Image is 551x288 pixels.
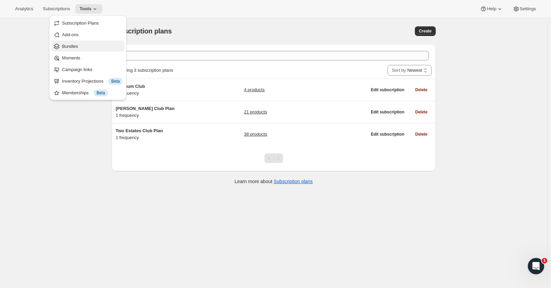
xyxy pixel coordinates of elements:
button: Delete [411,85,432,95]
div: 1 frequency [116,83,201,97]
button: Inventory Projections [51,76,125,86]
span: Showing 3 subscription plans [116,68,173,73]
a: Subscription plans [274,179,313,184]
span: Tools [79,6,91,12]
span: Delete [415,109,427,115]
button: Edit subscription [367,85,408,95]
span: Delete [415,87,427,93]
button: Tools [75,4,102,14]
span: Subscription plans [112,27,172,35]
button: Analytics [11,4,37,14]
span: Delete [415,132,427,137]
button: Memberships [51,87,125,98]
span: [PERSON_NAME] Club Plan [116,106,175,111]
span: Add-ons [62,32,78,37]
span: Moments [62,55,80,60]
button: Delete [411,129,432,139]
button: Help [476,4,507,14]
button: Delete [411,107,432,117]
span: Analytics [15,6,33,12]
span: Create [419,28,432,34]
span: Edit subscription [371,132,404,137]
button: Add-ons [51,29,125,40]
span: Campaign links [62,67,92,72]
a: 4 products [244,86,265,93]
button: Subscriptions [39,4,74,14]
button: Settings [509,4,540,14]
span: Subscriptions [43,6,70,12]
span: Beta [97,90,105,96]
span: Beta [111,79,120,84]
p: Learn more about [235,178,313,185]
span: Edit subscription [371,109,404,115]
span: 1 [542,258,547,263]
div: 1 frequency [116,127,201,141]
span: Magnum Club [116,84,145,89]
div: 1 frequency [116,105,201,119]
button: Create [415,26,436,36]
span: Edit subscription [371,87,404,93]
iframe: Intercom live chat [528,258,544,274]
span: Bundles [62,44,78,49]
span: Two Estates Club Plan [116,128,163,133]
button: Edit subscription [367,129,408,139]
span: Subscription Plans [62,20,99,26]
nav: Pagination [264,153,283,163]
button: Bundles [51,41,125,52]
button: Subscription Plans [51,17,125,28]
div: Memberships [62,90,122,96]
button: Moments [51,52,125,63]
button: Campaign links [51,64,125,75]
button: Edit subscription [367,107,408,117]
a: 38 products [244,131,267,138]
a: 21 products [244,109,267,115]
div: Inventory Projections [62,78,122,85]
span: Help [487,6,496,12]
span: Settings [520,6,536,12]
